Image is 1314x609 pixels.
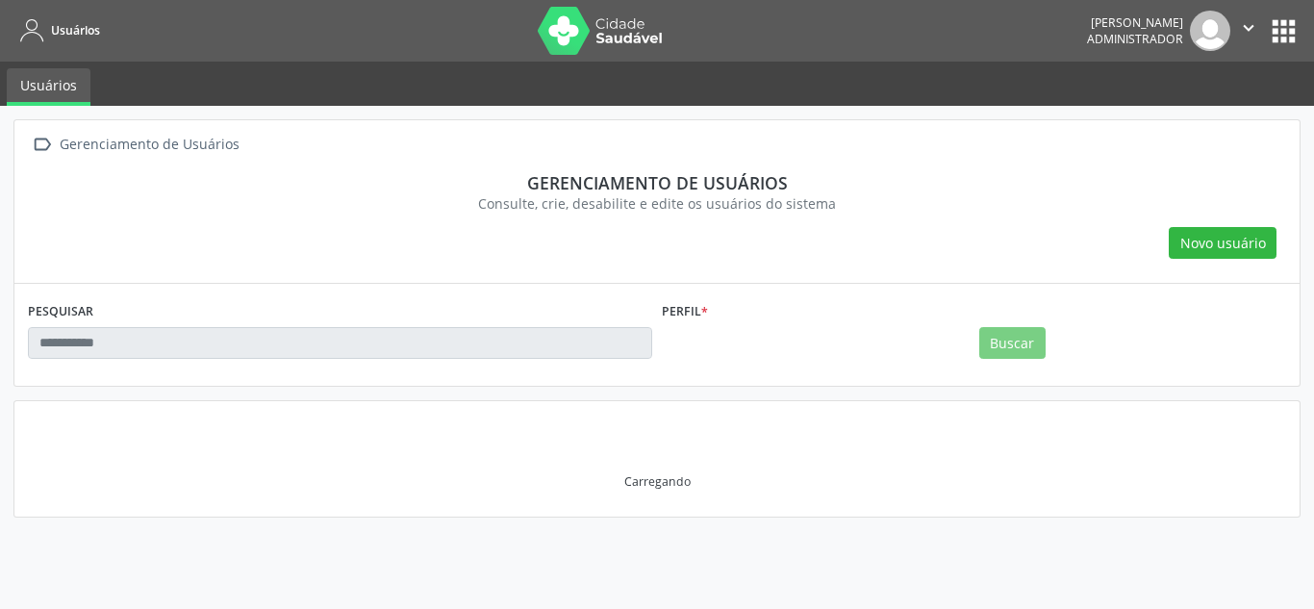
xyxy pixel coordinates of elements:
[28,131,56,159] i: 
[41,172,1273,193] div: Gerenciamento de usuários
[1169,227,1276,260] button: Novo usuário
[1238,17,1259,38] i: 
[979,327,1046,360] button: Buscar
[624,473,691,490] div: Carregando
[56,131,242,159] div: Gerenciamento de Usuários
[51,22,100,38] span: Usuários
[662,297,708,327] label: Perfil
[1087,14,1183,31] div: [PERSON_NAME]
[28,131,242,159] a:  Gerenciamento de Usuários
[1230,11,1267,51] button: 
[1267,14,1301,48] button: apps
[7,68,90,106] a: Usuários
[1180,233,1266,253] span: Novo usuário
[1190,11,1230,51] img: img
[41,193,1273,214] div: Consulte, crie, desabilite e edite os usuários do sistema
[1087,31,1183,47] span: Administrador
[28,297,93,327] label: PESQUISAR
[13,14,100,46] a: Usuários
